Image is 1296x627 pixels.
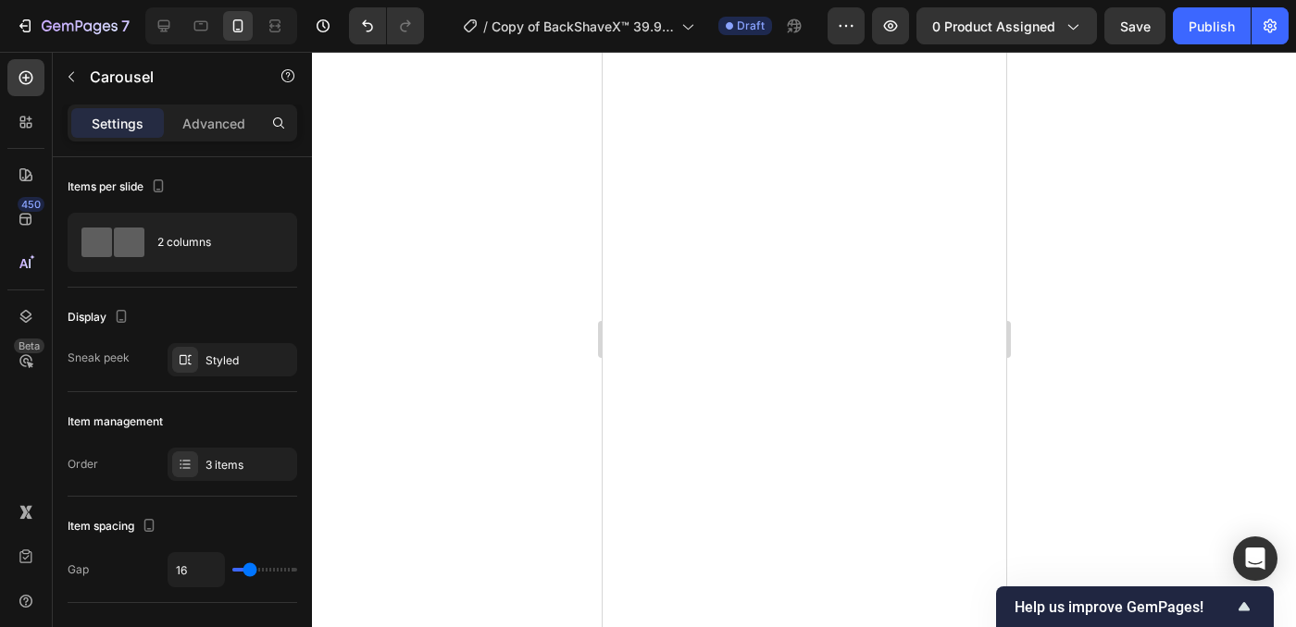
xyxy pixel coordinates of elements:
[157,221,270,264] div: 2 columns
[68,456,98,473] div: Order
[737,18,765,34] span: Draft
[1015,596,1255,618] button: Show survey - Help us improve GemPages!
[916,7,1097,44] button: 0 product assigned
[492,17,674,36] span: Copy of BackShaveX™ 39.95€ Preis test – Mühelose Rückenrasur für Männer original- Produktseite - ...
[68,514,160,539] div: Item spacing
[92,114,143,133] p: Settings
[1104,7,1165,44] button: Save
[68,350,130,366] div: Sneak peek
[932,17,1055,36] span: 0 product assigned
[68,175,169,200] div: Items per slide
[206,352,293,369] div: Styled
[1233,536,1277,581] div: Open Intercom Messenger
[7,7,138,44] button: 7
[68,305,132,330] div: Display
[206,457,293,473] div: 3 items
[68,413,163,430] div: Item management
[182,114,245,133] p: Advanced
[168,553,224,586] input: Auto
[603,52,1006,627] iframe: Design area
[68,561,89,578] div: Gap
[18,197,44,212] div: 450
[1015,598,1233,616] span: Help us improve GemPages!
[483,17,488,36] span: /
[349,7,424,44] div: Undo/Redo
[121,15,130,37] p: 7
[14,338,44,353] div: Beta
[1173,7,1251,44] button: Publish
[1120,18,1151,34] span: Save
[90,66,247,88] p: Carousel
[1189,17,1235,36] div: Publish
